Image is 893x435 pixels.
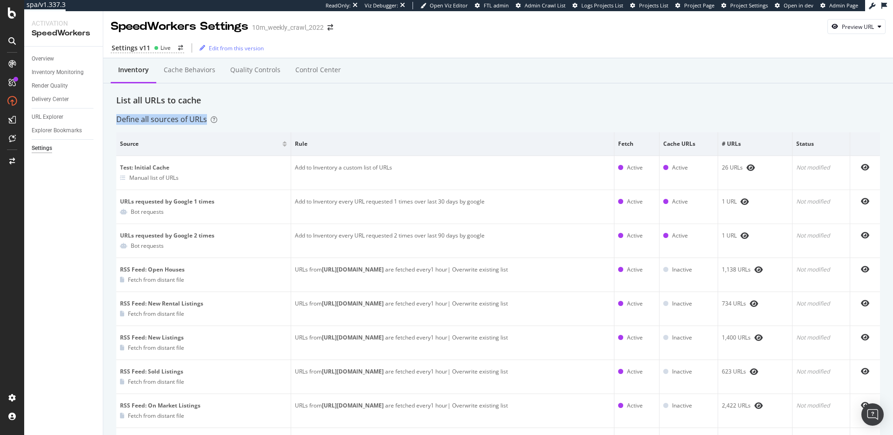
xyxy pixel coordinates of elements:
[746,164,755,171] div: eye
[120,299,287,308] div: RSS Feed: New Rental Listings
[740,198,749,205] div: eye
[291,224,614,258] td: Add to Inventory every URL requested 2 times over last 90 days by google
[627,163,643,172] div: Active
[32,81,68,91] div: Render Quality
[120,401,287,410] div: RSS Feed: On Market Listings
[322,367,384,375] b: [URL][DOMAIN_NAME]
[861,299,869,307] div: eye
[365,2,398,9] div: Viz Debugger:
[322,299,384,307] b: [URL][DOMAIN_NAME]
[672,163,688,172] div: Active
[196,41,264,55] button: Edit from this version
[722,367,788,376] div: 623 URLs
[796,197,846,206] div: Not modified
[627,367,643,376] div: Active
[820,2,858,9] a: Admin Page
[754,402,763,409] div: eye
[291,190,614,224] td: Add to Inventory every URL requested 1 times over last 30 days by google
[128,276,184,284] div: Fetch from distant file
[675,2,714,9] a: Project Page
[672,265,692,274] div: Inactive
[116,114,217,125] div: Define all sources of URLs
[722,299,788,308] div: 734 URLs
[722,163,788,172] div: 26 URLs
[112,43,150,53] div: Settings v11
[627,401,643,410] div: Active
[291,156,614,190] td: Add to Inventory a custom list of URLs
[775,2,813,9] a: Open in dev
[796,265,846,274] div: Not modified
[730,2,768,9] span: Project Settings
[684,2,714,9] span: Project Page
[861,401,869,409] div: eye
[627,197,643,206] div: Active
[32,143,52,153] div: Settings
[573,2,623,9] a: Logs Projects List
[639,2,668,9] span: Projects List
[120,265,287,274] div: RSS Feed: Open Houses
[32,95,96,104] a: Delivery Center
[430,2,468,9] span: Open Viz Editor
[722,140,786,148] span: # URLs
[829,2,858,9] span: Admin Page
[116,95,880,107] div: List all URLs to cache
[178,45,183,51] div: arrow-right-arrow-left
[484,2,509,9] span: FTL admin
[209,44,264,52] div: Edit from this version
[672,333,692,342] div: Inactive
[796,333,846,342] div: Not modified
[326,2,351,9] div: ReadOnly:
[295,265,610,274] div: URLs from are fetched every 1 hour | Overwrite existing list
[322,401,384,409] b: [URL][DOMAIN_NAME]
[128,378,184,386] div: Fetch from distant file
[128,310,184,318] div: Fetch from distant file
[784,2,813,9] span: Open in dev
[160,44,171,52] div: Live
[722,197,788,206] div: 1 URL
[120,367,287,376] div: RSS Feed: Sold Listings
[32,68,84,77] div: Inventory Monitoring
[129,174,179,182] div: Manual list of URLs
[327,24,333,31] div: arrow-right-arrow-left
[131,208,164,216] div: Bot requests
[796,140,844,148] span: Status
[32,19,95,28] div: Activation
[525,2,566,9] span: Admin Crawl List
[120,197,287,206] div: URLs requested by Google 1 times
[230,65,280,75] div: Quality Controls
[796,163,846,172] div: Not modified
[754,266,763,273] div: eye
[750,300,758,307] div: eye
[740,232,749,239] div: eye
[120,163,287,172] div: Test: Initial Cache
[295,299,610,308] div: URLs from are fetched every 1 hour | Overwrite existing list
[120,333,287,342] div: RSS Feed: New Listings
[32,126,82,136] div: Explorer Bookmarks
[32,68,96,77] a: Inventory Monitoring
[672,401,692,410] div: Inactive
[861,231,869,239] div: eye
[861,367,869,375] div: eye
[32,112,96,122] a: URL Explorer
[295,401,610,410] div: URLs from are fetched every 1 hour | Overwrite existing list
[32,143,96,153] a: Settings
[128,412,184,420] div: Fetch from distant file
[618,140,653,148] span: Fetch
[796,231,846,240] div: Not modified
[32,81,96,91] a: Render Quality
[861,333,869,341] div: eye
[32,126,96,136] a: Explorer Bookmarks
[581,2,623,9] span: Logs Projects List
[721,2,768,9] a: Project Settings
[32,54,96,64] a: Overview
[627,265,643,274] div: Active
[827,19,886,34] button: Preview URL
[722,333,788,342] div: 1,400 URLs
[32,54,54,64] div: Overview
[796,401,846,410] div: Not modified
[295,367,610,376] div: URLs from are fetched every 1 hour | Overwrite existing list
[131,242,164,250] div: Bot requests
[128,344,184,352] div: Fetch from distant file
[111,19,248,34] div: SpeedWorkers Settings
[295,140,607,148] span: Rule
